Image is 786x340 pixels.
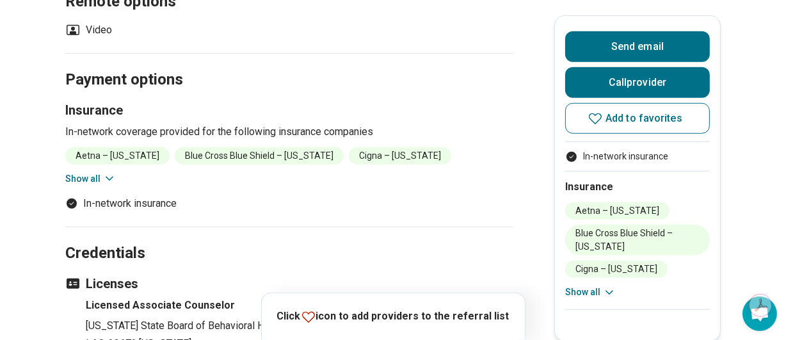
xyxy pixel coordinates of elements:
[65,101,513,119] h3: Insurance
[349,147,451,165] li: Cigna – [US_STATE]
[742,296,777,331] div: Open chat
[65,196,513,211] ul: Payment options
[65,22,112,38] li: Video
[606,113,682,124] span: Add to favorites
[565,103,710,134] button: Add to favorites
[65,196,513,211] li: In-network insurance
[565,179,710,195] h2: Insurance
[565,31,710,62] button: Send email
[65,147,170,165] li: Aetna – [US_STATE]
[65,172,116,186] button: Show all
[565,67,710,98] button: Callprovider
[565,150,710,163] li: In-network insurance
[565,202,670,220] li: Aetna – [US_STATE]
[86,298,513,313] h4: Licensed Associate Counselor
[65,212,513,264] h2: Credentials
[65,124,513,140] p: In-network coverage provided for the following insurance companies
[65,38,513,91] h2: Payment options
[175,147,344,165] li: Blue Cross Blue Shield – [US_STATE]
[565,225,710,255] li: Blue Cross Blue Shield – [US_STATE]
[65,275,513,293] h3: Licenses
[277,309,509,325] p: Click icon to add providers to the referral list
[565,150,710,163] ul: Payment options
[565,286,616,299] button: Show all
[565,261,668,278] li: Cigna – [US_STATE]
[86,318,513,334] p: [US_STATE] State Board of Behavioral Health Examiners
